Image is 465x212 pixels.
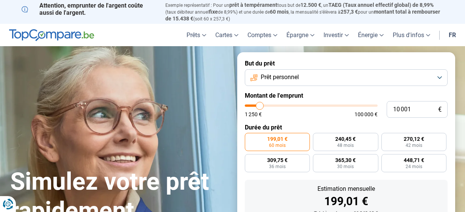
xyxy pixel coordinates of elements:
[245,112,262,117] span: 1 250 €
[245,60,448,67] label: But du prêt
[245,124,448,131] label: Durée du prêt
[388,24,435,46] a: Plus d'infos
[335,136,356,142] span: 240,45 €
[22,2,156,16] p: Attention, emprunter de l'argent coûte aussi de l'argent.
[300,2,321,8] span: 12.500 €
[406,143,422,148] span: 42 mois
[209,9,218,15] span: fixe
[406,164,422,169] span: 24 mois
[438,106,442,113] span: €
[328,2,434,8] span: TAEG (Taux annuel effectif global) de 8,99%
[165,2,444,22] p: Exemple représentatif : Pour un tous but de , un (taux débiteur annuel de 8,99%) et une durée de ...
[269,164,286,169] span: 36 mois
[282,24,319,46] a: Épargne
[404,157,424,163] span: 448,71 €
[9,29,94,41] img: TopCompare
[267,136,288,142] span: 199,01 €
[404,136,424,142] span: 270,12 €
[269,143,286,148] span: 60 mois
[444,24,460,46] a: fr
[335,157,356,163] span: 365,30 €
[229,2,277,8] span: prêt à tempérament
[182,24,211,46] a: Prêts
[251,196,442,207] div: 199,01 €
[270,9,289,15] span: 60 mois
[251,186,442,192] div: Estimation mensuelle
[337,164,354,169] span: 30 mois
[261,73,299,81] span: Prêt personnel
[341,9,358,15] span: 257,3 €
[267,157,288,163] span: 309,75 €
[211,24,243,46] a: Cartes
[353,24,388,46] a: Énergie
[337,143,354,148] span: 48 mois
[355,112,378,117] span: 100 000 €
[245,92,448,99] label: Montant de l'emprunt
[243,24,282,46] a: Comptes
[165,9,440,22] span: montant total à rembourser de 15.438 €
[245,69,448,86] button: Prêt personnel
[319,24,353,46] a: Investir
